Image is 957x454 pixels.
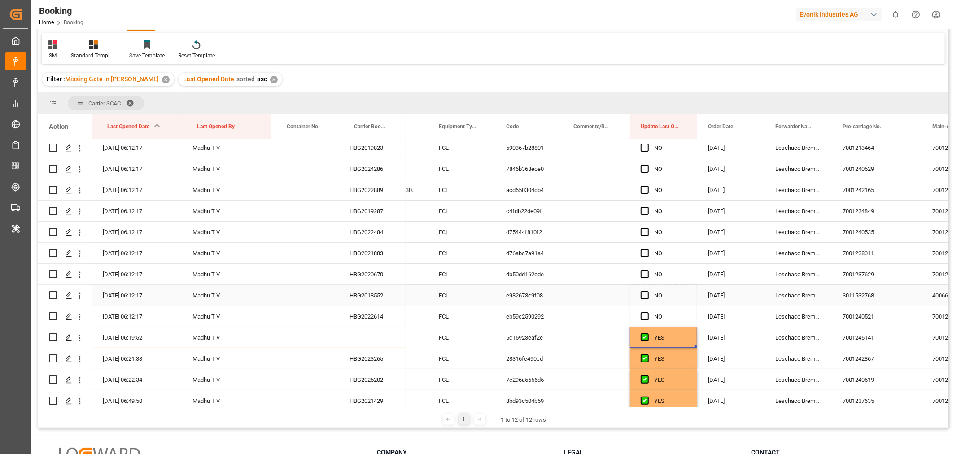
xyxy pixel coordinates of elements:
button: show 0 new notifications [886,4,906,25]
div: FCL [428,390,495,411]
div: NO [654,201,686,222]
div: Madhu T V [182,137,271,158]
div: 7001246141 [832,327,922,348]
div: HBG2021429 [339,390,406,411]
div: 5c15923eaf2e [495,327,563,348]
span: Equipment Type [439,123,476,130]
div: FCL [428,264,495,284]
div: Leschaco Bremen [765,306,832,327]
div: FCL [428,327,495,348]
span: Filter : [47,75,65,83]
div: Leschaco Bremen [765,327,832,348]
div: Madhu T V [182,327,271,348]
div: NO [654,285,686,306]
div: 7001240535 [832,222,922,242]
div: acd650304db4 [495,179,563,200]
div: Press SPACE to select this row. [38,179,406,201]
div: [DATE] 06:12:17 [92,285,182,306]
div: Leschaco Bremen [765,390,832,411]
div: Press SPACE to select this row. [38,348,406,369]
span: Forwarder Name [775,123,813,130]
div: FCL [428,158,495,179]
span: Missing Gate in [PERSON_NAME] [65,75,159,83]
div: Press SPACE to select this row. [38,306,406,327]
div: Leschaco Bremen [765,201,832,221]
div: [DATE] 06:12:17 [92,243,182,263]
div: [DATE] 06:12:17 [92,137,182,158]
div: Madhu T V [182,390,271,411]
div: Press SPACE to select this row. [38,327,406,348]
div: [DATE] 06:12:17 [92,201,182,221]
div: Madhu T V [182,264,271,284]
div: 7001240529 [832,158,922,179]
div: [DATE] 06:21:33 [92,348,182,369]
div: 1 [459,414,470,425]
div: NO [654,243,686,264]
div: Standard Templates [71,52,116,60]
div: ✕ [162,76,170,83]
div: HBG2019287 [339,201,406,221]
div: [DATE] [697,306,765,327]
div: Leschaco Bremen [765,264,832,284]
span: Code [506,123,519,130]
div: [DATE] [697,264,765,284]
div: 7001242165 [832,179,922,200]
div: [DATE] 06:12:17 [92,306,182,327]
span: sorted [236,75,255,83]
div: [DATE] [697,158,765,179]
span: Update Last Opened By [641,123,678,130]
div: Madhu T V [182,179,271,200]
div: e982673c9f08 [495,285,563,306]
div: eb59c2590292 [495,306,563,327]
div: Madhu T V [182,201,271,221]
div: Press SPACE to select this row. [38,243,406,264]
div: Madhu T V [182,306,271,327]
div: FCL [428,306,495,327]
div: YES [654,370,686,390]
div: 7001240521 [832,306,922,327]
div: Press SPACE to select this row. [38,158,406,179]
div: d75444f810f2 [495,222,563,242]
div: Press SPACE to select this row. [38,264,406,285]
div: NO [654,222,686,243]
span: Carrier Booking No. [354,123,387,130]
div: Leschaco Bremen [765,285,832,306]
div: [DATE] 06:12:17 [92,264,182,284]
div: [DATE] 06:22:34 [92,369,182,390]
div: HBG2019823 [339,137,406,158]
span: asc [257,75,267,83]
div: ✕ [270,76,278,83]
div: d76abc7a91a4 [495,243,563,263]
div: 7001237635 [832,390,922,411]
div: FCL [428,201,495,221]
div: [DATE] [697,201,765,221]
div: Action [49,122,68,131]
div: YES [654,349,686,369]
div: Leschaco Bremen [765,348,832,369]
div: NO [654,306,686,327]
div: HBG2021883 [339,243,406,263]
div: NO [654,264,686,285]
span: Order Date [708,123,733,130]
div: 7e296a5656d5 [495,369,563,390]
div: [DATE] 06:12:17 [92,158,182,179]
div: 7001240519 [832,369,922,390]
div: FCL [428,285,495,306]
div: 3011532768 [832,285,922,306]
div: HBG2020670 [339,264,406,284]
div: FCL [428,369,495,390]
div: YES [654,327,686,348]
span: Comments/Remarks [573,123,611,130]
div: 28316fe490cd [495,348,563,369]
div: Press SPACE to select this row. [38,222,406,243]
div: 7001213464 [832,137,922,158]
div: [DATE] [697,327,765,348]
div: [DATE] 06:12:17 [92,179,182,200]
div: Booking [39,4,83,17]
div: [DATE] [697,369,765,390]
div: HBG2022889 [339,179,406,200]
div: 7001234849 [832,201,922,221]
div: 590367b28801 [495,137,563,158]
div: [DATE] [697,137,765,158]
div: [DATE] 06:49:50 [92,390,182,411]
